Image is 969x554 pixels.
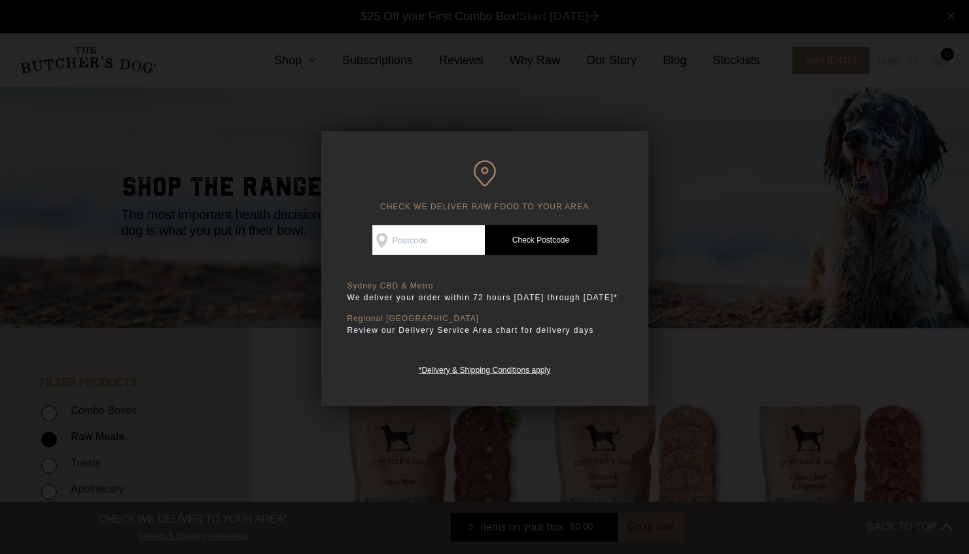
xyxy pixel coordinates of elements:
a: *Delivery & Shipping Conditions apply [419,362,550,375]
p: We deliver your order within 72 hours [DATE] through [DATE]* [347,291,622,304]
h6: CHECK WE DELIVER RAW FOOD TO YOUR AREA [347,160,622,212]
input: Postcode [372,225,485,255]
a: Check Postcode [485,225,597,255]
p: Regional [GEOGRAPHIC_DATA] [347,314,622,324]
p: Sydney CBD & Metro [347,281,622,291]
p: Review our Delivery Service Area chart for delivery days [347,324,622,337]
